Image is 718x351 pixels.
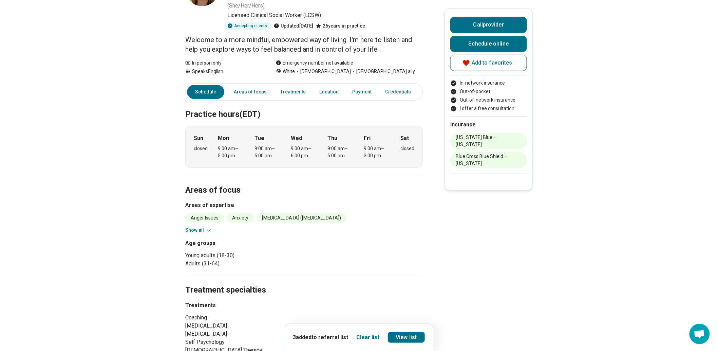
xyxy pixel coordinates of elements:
div: closed [194,145,208,152]
h3: Treatments [185,301,280,310]
h2: Treatment specialties [185,268,423,296]
div: 9:00 am – 6:00 pm [291,145,317,159]
a: Schedule [187,85,224,99]
li: Coaching [185,314,280,322]
strong: Mon [218,134,229,142]
li: Anxiety [227,213,254,223]
div: In person only [185,59,262,67]
a: View list [388,332,425,343]
span: White [283,68,295,75]
p: Welcome to a more mindful, empowered way of living. I'm here to listen and help you explore ways ... [185,35,423,54]
h2: Practice hours (EDT) [185,92,423,120]
li: [MEDICAL_DATA] [185,322,280,330]
span: [DEMOGRAPHIC_DATA] ally [351,68,415,75]
strong: Sun [194,134,203,142]
li: [MEDICAL_DATA] ([MEDICAL_DATA]) [257,213,346,223]
div: 26 years in practice [316,22,365,30]
li: Anger Issues [185,213,224,223]
button: Callprovider [450,17,527,33]
li: Out-of-pocket [450,88,527,95]
div: 9:00 am – 5:00 pm [327,145,354,159]
li: Self Psychology [185,338,280,346]
li: I offer a free consultation [450,105,527,112]
div: 9:00 am – 3:00 pm [364,145,390,159]
span: Add to favorites [472,60,512,66]
p: Licensed Clinical Social Worker (LCSW) [227,11,423,19]
a: Credentials [381,85,415,99]
a: Schedule online [450,36,527,52]
li: [MEDICAL_DATA] [185,330,280,338]
span: to referral list [312,334,348,340]
a: Other [420,85,445,99]
li: Adults (31-64) [185,260,301,268]
div: 9:00 am – 5:00 pm [254,145,281,159]
div: closed [400,145,414,152]
button: Add to favorites [450,55,527,71]
a: Payment [348,85,376,99]
li: In-network insurance [450,80,527,87]
div: 9:00 am – 5:00 pm [218,145,244,159]
strong: Fri [364,134,371,142]
a: Treatments [276,85,310,99]
li: [US_STATE] Blue – [US_STATE] [450,133,527,149]
strong: Wed [291,134,302,142]
span: [DEMOGRAPHIC_DATA] [295,68,351,75]
p: 3 added [293,333,348,341]
strong: Sat [400,134,409,142]
strong: Thu [327,134,337,142]
a: Areas of focus [230,85,271,99]
h2: Insurance [450,121,527,129]
button: Show all [185,227,212,234]
li: Young adults (18-30) [185,251,301,260]
ul: Payment options [450,80,527,112]
li: Blue Cross Blue Shield – [US_STATE] [450,152,527,168]
div: When does the program meet? [185,126,423,168]
strong: Tue [254,134,264,142]
h3: Age groups [185,239,301,247]
div: Open chat [689,324,710,344]
div: Updated [DATE] [274,22,313,30]
h3: Areas of expertise [185,201,423,209]
div: Emergency number not available [276,59,353,67]
div: Speaks English [185,68,262,75]
div: Accepting clients [225,22,271,30]
button: Clear list [357,333,380,341]
p: ( She/Her/Hers ) [227,2,265,10]
h2: Areas of focus [185,168,423,196]
a: Location [315,85,343,99]
li: Out-of-network insurance [450,96,527,104]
